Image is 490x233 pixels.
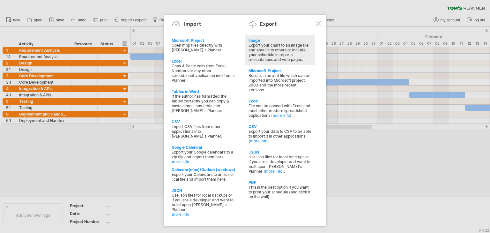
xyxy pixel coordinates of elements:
[249,68,312,73] div: Microsoft Project
[172,64,235,83] div: Copy & Paste cells from Excel, Numbers or any other spreadsheet application into Tom's Planner.
[172,159,235,164] a: more info
[249,38,312,43] div: Image
[249,129,312,143] div: Export your data to CSV to be able to import it in other applications ( ).
[250,139,267,143] a: more info
[260,21,277,27] div: Export
[249,103,312,118] div: File can be opened with Excel and most other modern spreadsheet applications ( ).
[172,94,235,113] div: If the author has formatted the tables correctly you can copy & paste almost any table into [PERS...
[172,59,235,64] div: Excel
[172,212,235,217] a: more info
[184,21,201,27] div: Import
[172,89,235,94] div: Tables in Word
[249,99,312,103] div: Excel
[249,73,312,92] div: Results in an xml file which can be imported into Microsoft project 2003 and the more recent vers...
[249,124,312,129] div: CSV
[249,150,312,154] div: JSON
[249,43,312,62] div: Export your chart to an image file and email it to others or include your schedule in reports, pr...
[273,113,290,118] a: more info
[265,169,282,174] a: more info
[249,154,312,174] div: Use json files for local backups or if you are a developer and want to built upon [PERSON_NAME]'s...
[249,185,312,199] div: This is the best option if you want to print your schedule (and stick it up the wall).
[249,180,312,185] div: PDF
